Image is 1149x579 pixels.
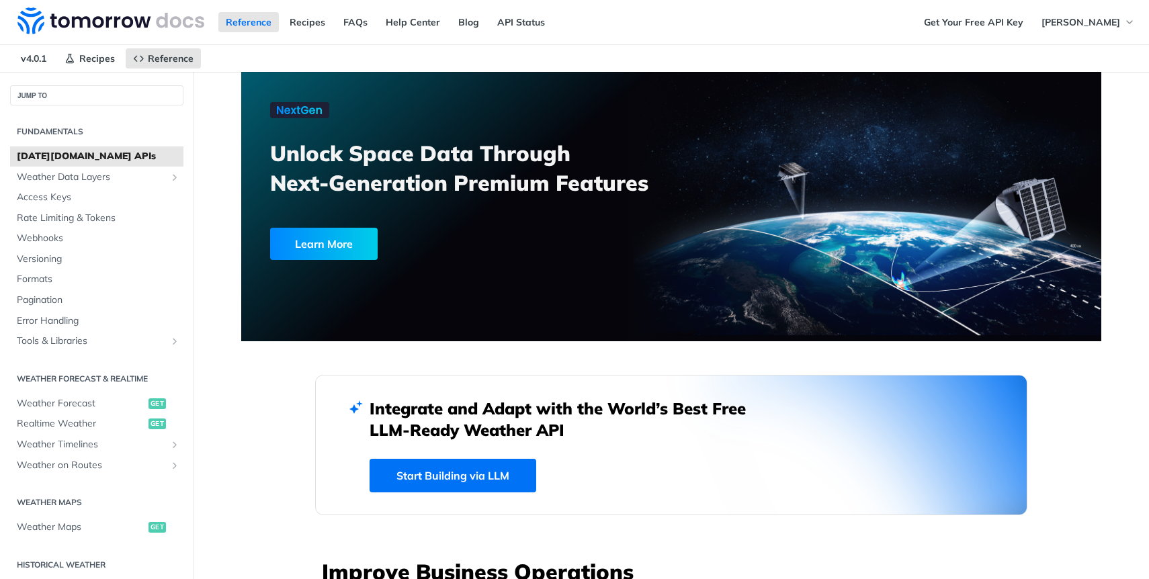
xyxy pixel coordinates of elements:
a: Start Building via LLM [370,459,536,492]
a: Versioning [10,249,183,269]
button: Show subpages for Weather Data Layers [169,172,180,183]
a: Realtime Weatherget [10,414,183,434]
span: Webhooks [17,232,180,245]
span: Realtime Weather [17,417,145,431]
a: [DATE][DOMAIN_NAME] APIs [10,146,183,167]
a: Access Keys [10,187,183,208]
span: Recipes [79,52,115,64]
span: Access Keys [17,191,180,204]
h2: Weather Forecast & realtime [10,373,183,385]
a: Weather Data LayersShow subpages for Weather Data Layers [10,167,183,187]
button: Show subpages for Weather Timelines [169,439,180,450]
h2: Fundamentals [10,126,183,138]
button: [PERSON_NAME] [1034,12,1142,32]
button: Show subpages for Weather on Routes [169,460,180,471]
span: v4.0.1 [13,48,54,69]
a: Formats [10,269,183,289]
a: Learn More [270,228,603,260]
a: Weather Mapsget [10,517,183,537]
a: Weather Forecastget [10,394,183,414]
button: JUMP TO [10,85,183,105]
div: Learn More [270,228,378,260]
img: NextGen [270,102,329,118]
span: Error Handling [17,314,180,328]
span: Weather Maps [17,521,145,534]
span: Rate Limiting & Tokens [17,212,180,225]
span: get [148,418,166,429]
a: Tools & LibrariesShow subpages for Tools & Libraries [10,331,183,351]
a: Recipes [282,12,333,32]
span: Weather on Routes [17,459,166,472]
span: Versioning [17,253,180,266]
h2: Historical Weather [10,559,183,571]
h2: Weather Maps [10,496,183,508]
a: API Status [490,12,552,32]
span: Formats [17,273,180,286]
a: FAQs [336,12,375,32]
a: Weather on RoutesShow subpages for Weather on Routes [10,455,183,476]
a: Pagination [10,290,183,310]
span: Pagination [17,294,180,307]
a: Error Handling [10,311,183,331]
a: Blog [451,12,486,32]
span: [PERSON_NAME] [1041,16,1120,28]
span: Weather Data Layers [17,171,166,184]
span: Tools & Libraries [17,335,166,348]
a: Webhooks [10,228,183,249]
img: Tomorrow.io Weather API Docs [17,7,204,34]
span: Weather Timelines [17,438,166,451]
span: Weather Forecast [17,397,145,410]
a: Help Center [378,12,448,32]
a: Rate Limiting & Tokens [10,208,183,228]
span: get [148,398,166,409]
a: Weather TimelinesShow subpages for Weather Timelines [10,435,183,455]
span: Reference [148,52,194,64]
a: Reference [218,12,279,32]
a: Reference [126,48,201,69]
span: [DATE][DOMAIN_NAME] APIs [17,150,180,163]
button: Show subpages for Tools & Libraries [169,336,180,347]
span: get [148,522,166,533]
a: Get Your Free API Key [917,12,1031,32]
h3: Unlock Space Data Through Next-Generation Premium Features [270,138,686,197]
a: Recipes [57,48,122,69]
h2: Integrate and Adapt with the World’s Best Free LLM-Ready Weather API [370,398,766,441]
